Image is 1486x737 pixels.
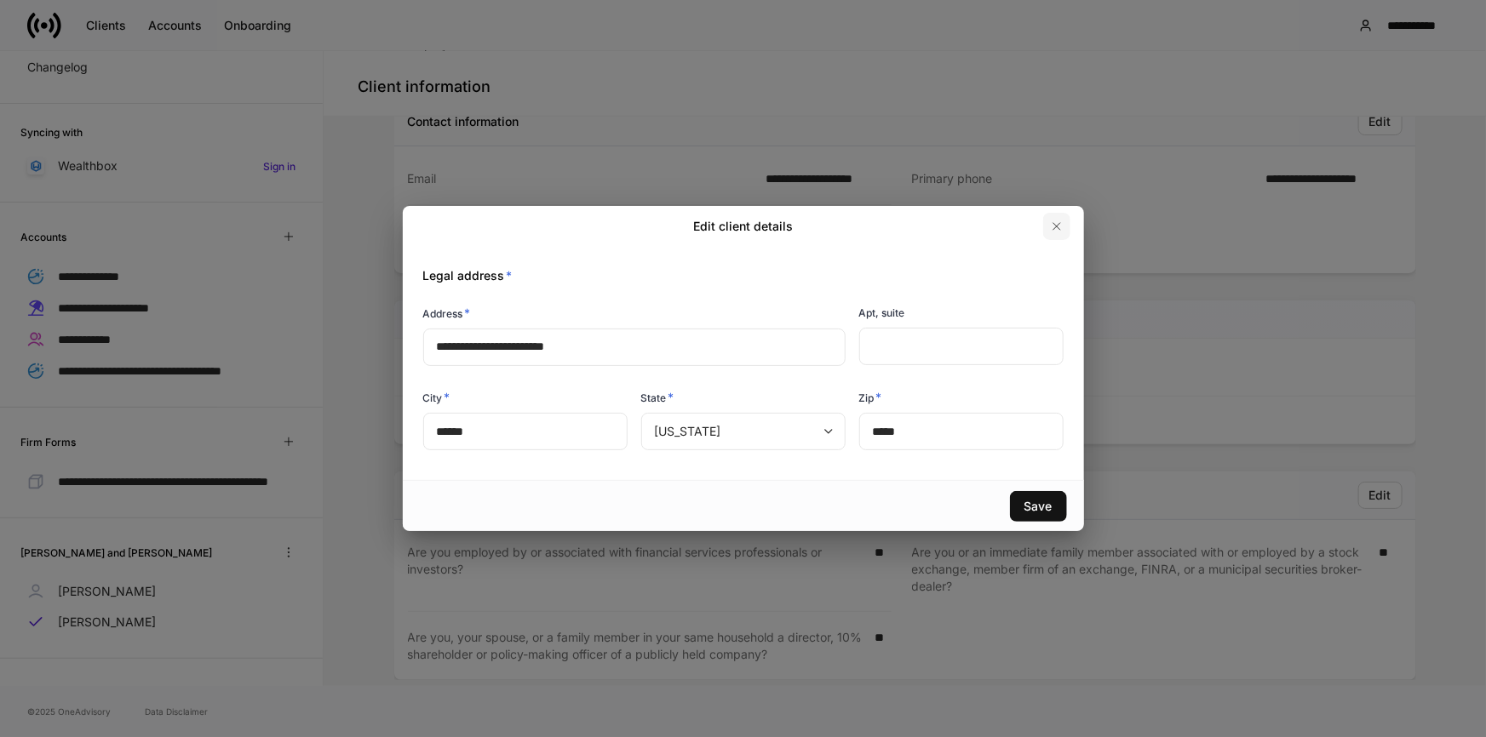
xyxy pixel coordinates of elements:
[1010,491,1067,522] button: Save
[410,247,1064,284] div: Legal address
[641,389,674,406] h6: State
[423,305,471,322] h6: Address
[1024,498,1053,515] div: Save
[859,389,882,406] h6: Zip
[423,389,450,406] h6: City
[641,413,845,450] div: [US_STATE]
[859,305,905,321] h6: Apt, suite
[693,218,793,235] h2: Edit client details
